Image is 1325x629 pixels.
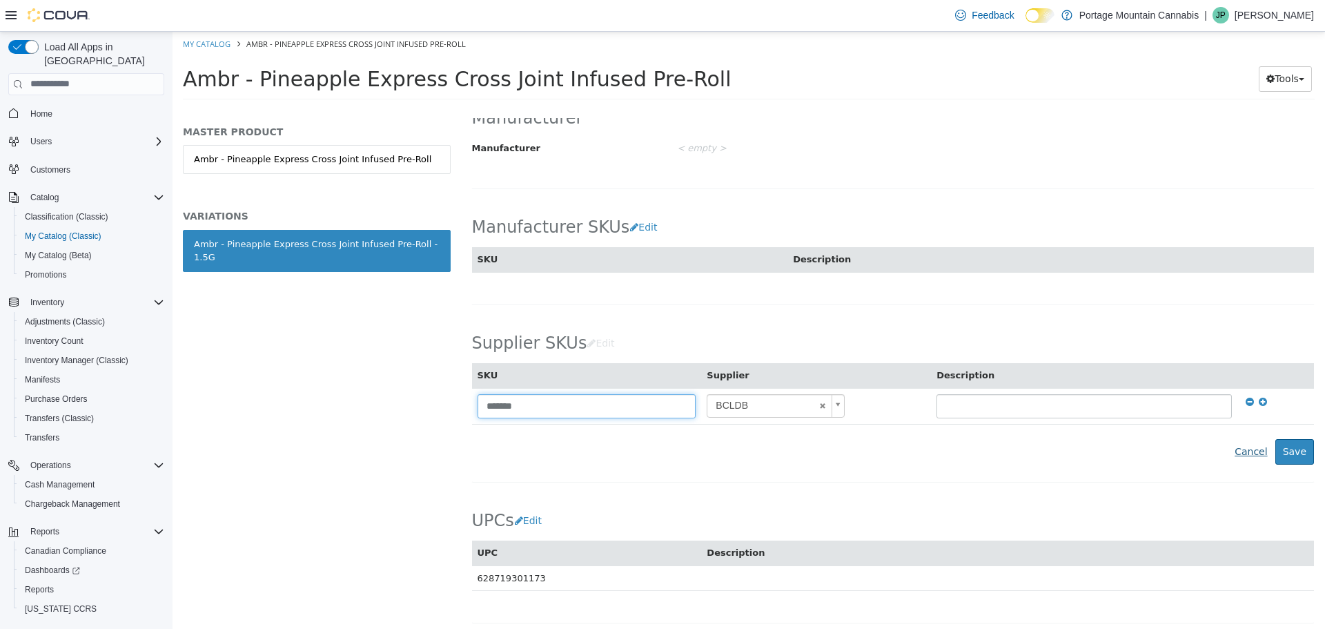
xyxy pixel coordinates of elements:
[3,293,170,312] button: Inventory
[25,603,97,615] span: [US_STATE] CCRS
[950,1,1019,29] a: Feedback
[19,429,164,446] span: Transfers
[19,601,164,617] span: Washington CCRS
[25,479,95,490] span: Cash Management
[25,584,54,595] span: Reports
[19,601,102,617] a: [US_STATE] CCRS
[19,429,65,446] a: Transfers
[534,338,576,349] span: Supplier
[1216,7,1226,23] span: JP
[25,133,164,150] span: Users
[14,541,170,561] button: Canadian Compliance
[25,231,101,242] span: My Catalog (Classic)
[1103,407,1141,433] button: Save
[25,316,105,327] span: Adjustments (Classic)
[19,267,72,283] a: Promotions
[25,211,108,222] span: Classification (Classic)
[504,105,1080,129] div: < empty >
[25,269,67,280] span: Promotions
[19,267,164,283] span: Promotions
[300,476,377,502] h2: UPCs
[535,363,642,385] span: BCLDB
[19,352,164,369] span: Inventory Manager (Classic)
[19,581,164,598] span: Reports
[19,496,126,512] a: Chargeback Management
[14,226,170,246] button: My Catalog (Classic)
[19,333,89,349] a: Inventory Count
[10,7,58,17] a: My Catalog
[764,338,822,349] span: Description
[620,222,678,233] span: Description
[3,159,170,180] button: Customers
[74,7,293,17] span: Ambr - Pineapple Express Cross Joint Infused Pre-Roll
[14,246,170,265] button: My Catalog (Beta)
[19,476,164,493] span: Cash Management
[14,207,170,226] button: Classification (Classic)
[534,516,592,526] span: Description
[1086,35,1139,60] button: Tools
[19,410,99,427] a: Transfers (Classic)
[19,496,164,512] span: Chargeback Management
[19,352,134,369] a: Inventory Manager (Classic)
[30,164,70,175] span: Customers
[1054,407,1102,433] button: Cancel
[30,192,59,203] span: Catalog
[19,228,107,244] a: My Catalog (Classic)
[10,113,278,142] a: Ambr - Pineapple Express Cross Joint Infused Pre-Roll
[300,183,493,209] h2: Manufacturer SKUs
[30,460,71,471] span: Operations
[25,523,164,540] span: Reports
[19,581,59,598] a: Reports
[19,313,110,330] a: Adjustments (Classic)
[305,338,326,349] span: SKU
[14,494,170,514] button: Chargeback Management
[300,76,1142,97] h2: Manufacturer
[972,8,1014,22] span: Feedback
[25,457,77,474] button: Operations
[300,534,529,559] td: 628719301173
[14,599,170,619] button: [US_STATE] CCRS
[19,209,114,225] a: Classification (Classic)
[19,562,86,579] a: Dashboards
[14,351,170,370] button: Inventory Manager (Classic)
[19,247,97,264] a: My Catalog (Beta)
[3,104,170,124] button: Home
[300,111,368,122] span: Manufacturer
[1213,7,1229,23] div: Jane Price
[14,265,170,284] button: Promotions
[25,394,88,405] span: Purchase Orders
[25,355,128,366] span: Inventory Manager (Classic)
[10,35,559,59] span: Ambr - Pineapple Express Cross Joint Infused Pre-Roll
[25,457,164,474] span: Operations
[14,389,170,409] button: Purchase Orders
[19,543,164,559] span: Canadian Compliance
[1235,7,1314,23] p: [PERSON_NAME]
[19,333,164,349] span: Inventory Count
[25,133,57,150] button: Users
[28,8,90,22] img: Cova
[19,228,164,244] span: My Catalog (Classic)
[305,222,326,233] span: SKU
[457,183,492,209] button: Edit
[10,94,278,106] h5: MASTER PRODUCT
[25,162,76,178] a: Customers
[25,189,164,206] span: Catalog
[30,526,59,537] span: Reports
[534,362,672,386] a: BCLDB
[25,294,164,311] span: Inventory
[25,413,94,424] span: Transfers (Classic)
[14,580,170,599] button: Reports
[14,370,170,389] button: Manifests
[1079,7,1199,23] p: Portage Mountain Cannabis
[25,432,59,443] span: Transfers
[25,189,64,206] button: Catalog
[1204,7,1207,23] p: |
[14,409,170,428] button: Transfers (Classic)
[19,543,112,559] a: Canadian Compliance
[39,40,164,68] span: Load All Apps in [GEOGRAPHIC_DATA]
[300,299,450,325] h2: Supplier SKUs
[25,294,70,311] button: Inventory
[19,209,164,225] span: Classification (Classic)
[19,371,164,388] span: Manifests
